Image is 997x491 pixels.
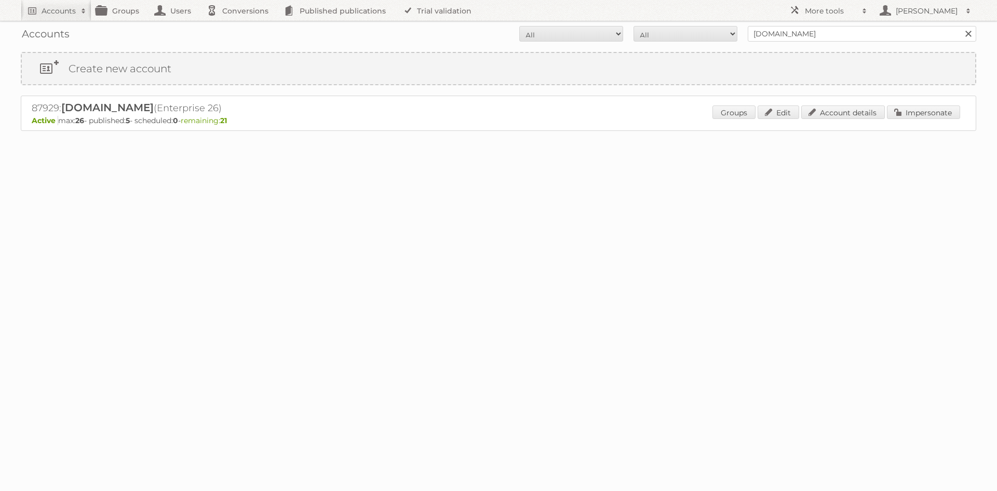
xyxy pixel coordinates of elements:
h2: [PERSON_NAME] [893,6,961,16]
span: [DOMAIN_NAME] [61,101,154,114]
strong: 5 [126,116,130,125]
strong: 21 [220,116,227,125]
h2: More tools [805,6,857,16]
strong: 26 [75,116,84,125]
h2: 87929: (Enterprise 26) [32,101,395,115]
a: Create new account [22,53,975,84]
span: Active [32,116,58,125]
span: remaining: [181,116,227,125]
a: Impersonate [887,105,960,119]
a: Groups [712,105,756,119]
strong: 0 [173,116,178,125]
h2: Accounts [42,6,76,16]
a: Edit [758,105,799,119]
p: max: - published: - scheduled: - [32,116,965,125]
a: Account details [801,105,885,119]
